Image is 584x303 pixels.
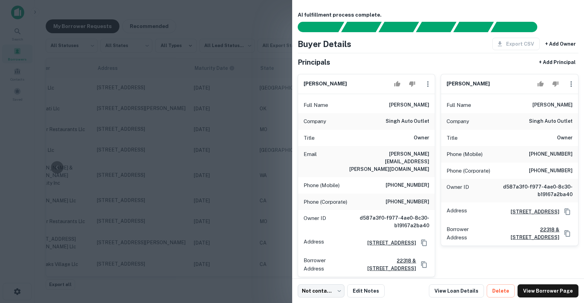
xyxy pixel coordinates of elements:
p: Borrower Address [447,225,488,241]
button: Accept [534,77,547,91]
div: AI fulfillment process complete. [491,22,546,32]
h6: d587a3f0-f977-4ae0-8c30-b19167a2ba40 [489,183,573,198]
p: Company [304,117,326,126]
button: Copy Address [562,206,573,217]
a: 22318 & [STREET_ADDRESS] [491,226,559,241]
h6: [PHONE_NUMBER] [386,181,429,190]
h6: Owner [414,134,429,142]
h6: [PERSON_NAME] [532,101,573,109]
div: Not contacted [298,284,344,297]
button: Reject [406,77,418,91]
a: View Borrower Page [518,284,578,297]
p: Owner ID [304,214,326,229]
p: Phone (Mobile) [304,181,340,190]
button: Copy Address [419,238,429,248]
p: Title [304,134,315,142]
a: 22318 & [STREET_ADDRESS] [347,257,416,272]
p: Address [304,238,324,248]
div: Your request is received and processing... [341,22,381,32]
p: Email [304,150,317,173]
a: View Loan Details [429,284,484,297]
button: Edit Notes [347,284,385,297]
p: Full Name [447,101,471,109]
p: Phone (Corporate) [447,167,490,175]
p: Title [447,134,458,142]
p: Address [447,206,467,217]
h6: singh auto outlet [386,117,429,126]
h6: singh auto outlet [529,117,573,126]
button: Reject [549,77,561,91]
h6: AI fulfillment process complete. [298,11,579,19]
div: Documents found, AI parsing details... [378,22,419,32]
p: Company [447,117,469,126]
p: Phone (Mobile) [447,150,483,158]
p: Borrower Address [304,256,345,273]
div: Principals found, AI now looking for contact information... [416,22,456,32]
h6: [PHONE_NUMBER] [529,167,573,175]
p: Phone (Corporate) [304,198,347,206]
button: Accept [391,77,403,91]
button: Delete [487,284,515,297]
h6: [PERSON_NAME] [389,101,429,109]
h6: [PHONE_NUMBER] [529,150,573,158]
iframe: Chat Widget [549,226,584,259]
h6: [PERSON_NAME] [304,80,347,88]
a: [STREET_ADDRESS] [505,208,559,215]
h5: Principals [298,57,330,67]
button: + Add Owner [542,38,578,50]
h6: [PERSON_NAME][EMAIL_ADDRESS][PERSON_NAME][DOMAIN_NAME] [346,150,429,173]
a: [STREET_ADDRESS] [362,239,416,247]
h4: Buyer Details [298,38,351,50]
h6: [PHONE_NUMBER] [386,198,429,206]
h6: Owner [557,134,573,142]
p: Owner ID [447,183,469,198]
div: Sending borrower request to AI... [289,22,341,32]
h6: [PERSON_NAME] [447,80,490,88]
button: Copy Address [419,259,429,270]
p: Full Name [304,101,328,109]
button: + Add Principal [536,56,578,68]
h6: d587a3f0-f977-4ae0-8c30-b19167a2ba40 [346,214,429,229]
div: Principals found, still searching for contact information. This may take time... [453,22,494,32]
